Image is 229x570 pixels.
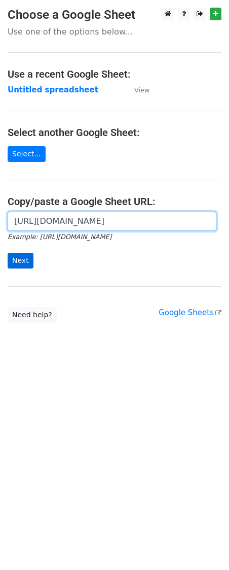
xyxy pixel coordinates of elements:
a: View [124,85,149,94]
input: Paste your Google Sheet URL here [8,212,216,231]
h4: Select another Google Sheet: [8,126,221,139]
p: Use one of the options below... [8,26,221,37]
small: View [134,86,149,94]
a: Untitled spreadsheet [8,85,98,94]
input: Next [8,253,33,269]
h4: Use a recent Google Sheet: [8,68,221,80]
a: Google Sheets [159,308,221,317]
h3: Choose a Google Sheet [8,8,221,22]
iframe: Chat Widget [178,521,229,570]
h4: Copy/paste a Google Sheet URL: [8,195,221,208]
a: Need help? [8,307,57,323]
small: Example: [URL][DOMAIN_NAME] [8,233,111,241]
a: Select... [8,146,46,162]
